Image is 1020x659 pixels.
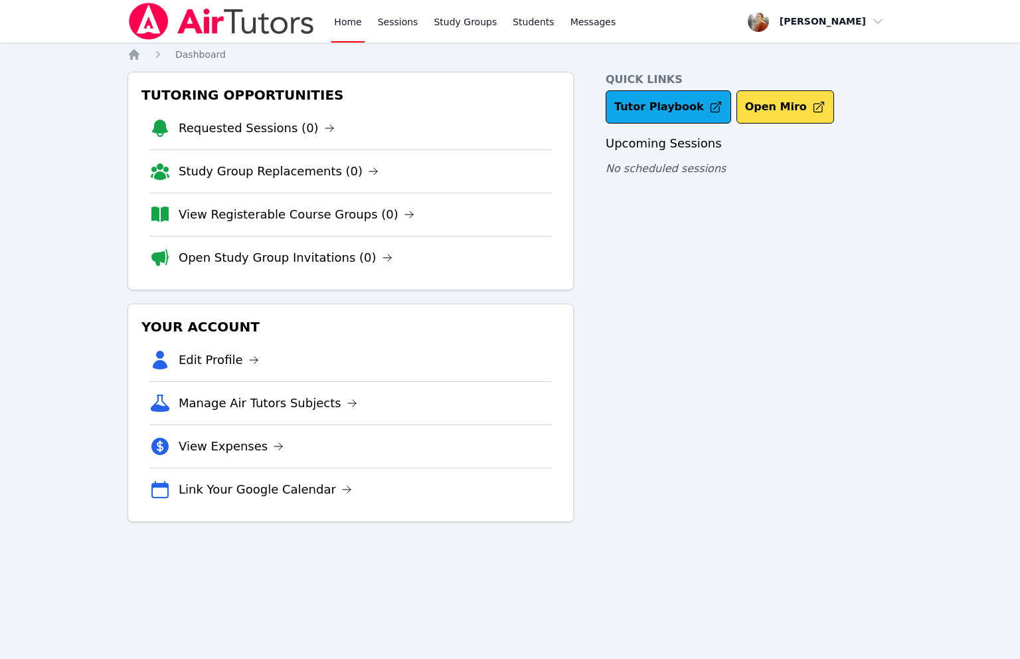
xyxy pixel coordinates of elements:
a: Tutor Playbook [606,90,731,124]
span: Messages [570,15,616,29]
a: View Registerable Course Groups (0) [179,205,414,224]
a: Edit Profile [179,351,259,369]
a: Requested Sessions (0) [179,119,335,138]
button: Open Miro [736,90,834,124]
a: Link Your Google Calendar [179,480,352,499]
a: Open Study Group Invitations (0) [179,248,392,267]
span: Dashboard [175,49,226,60]
h3: Upcoming Sessions [606,134,892,153]
nav: Breadcrumb [127,48,892,61]
h4: Quick Links [606,72,892,88]
h3: Tutoring Opportunities [139,83,562,107]
a: View Expenses [179,437,284,456]
a: Study Group Replacements (0) [179,162,379,181]
a: Dashboard [175,48,226,61]
img: Air Tutors [127,3,315,40]
a: Manage Air Tutors Subjects [179,394,357,413]
h3: Your Account [139,315,562,339]
span: No scheduled sessions [606,162,726,175]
